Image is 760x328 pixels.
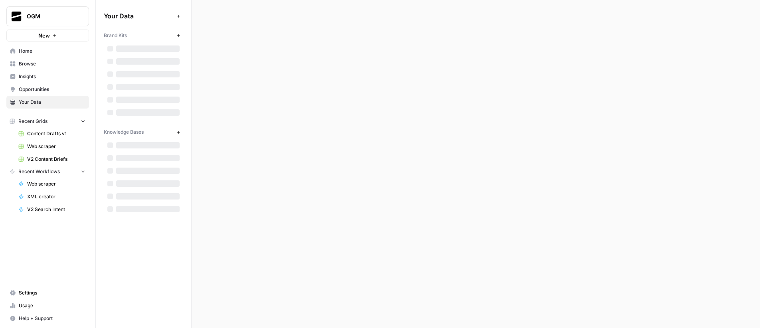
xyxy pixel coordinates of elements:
a: V2 Content Briefs [15,153,89,166]
span: Brand Kits [104,32,127,39]
span: OGM [27,12,75,20]
a: Web scraper [15,140,89,153]
span: V2 Content Briefs [27,156,85,163]
span: Web scraper [27,143,85,150]
a: Content Drafts v1 [15,127,89,140]
a: Web scraper [15,178,89,190]
span: Knowledge Bases [104,128,144,136]
a: Opportunities [6,83,89,96]
span: XML creator [27,193,85,200]
button: Workspace: OGM [6,6,89,26]
a: Home [6,45,89,57]
span: New [38,32,50,40]
span: Recent Grids [18,118,47,125]
a: Settings [6,287,89,299]
a: V2 Search Intent [15,203,89,216]
button: Help + Support [6,312,89,325]
a: Your Data [6,96,89,109]
img: OGM Logo [9,9,24,24]
span: Help + Support [19,315,85,322]
button: Recent Grids [6,115,89,127]
span: Content Drafts v1 [27,130,85,137]
span: Your Data [104,11,174,21]
span: Opportunities [19,86,85,93]
span: Recent Workflows [18,168,60,175]
a: Usage [6,299,89,312]
a: XML creator [15,190,89,203]
a: Insights [6,70,89,83]
span: Your Data [19,99,85,106]
span: V2 Search Intent [27,206,85,213]
span: Usage [19,302,85,309]
button: Recent Workflows [6,166,89,178]
button: New [6,30,89,41]
span: Insights [19,73,85,80]
a: Browse [6,57,89,70]
span: Web scraper [27,180,85,188]
span: Home [19,47,85,55]
span: Settings [19,289,85,296]
span: Browse [19,60,85,67]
